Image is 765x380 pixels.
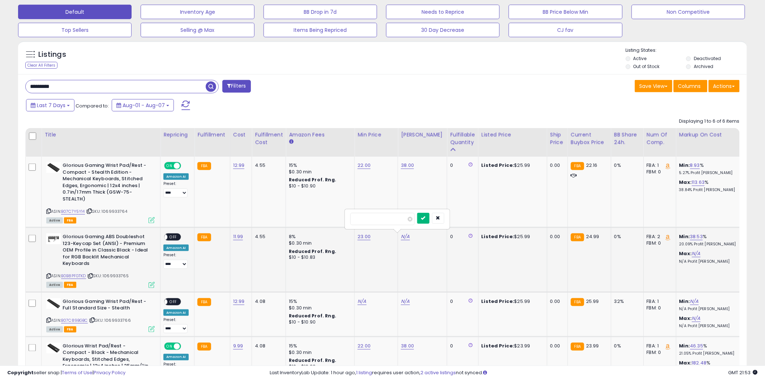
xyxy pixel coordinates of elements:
div: 15% [289,298,349,305]
div: Listed Price [482,131,544,139]
b: Min: [679,342,690,349]
div: $0.30 min [289,305,349,311]
button: Selling @ Max [141,23,254,37]
div: $0.30 min [289,240,349,246]
th: The percentage added to the cost of goods (COGS) that forms the calculator for Min & Max prices. [676,128,745,157]
span: | SKU: 1069933766 [89,317,131,323]
div: 4.55 [255,162,280,169]
button: Last 7 Days [26,99,74,111]
strong: Copyright [7,369,34,376]
div: $25.99 [482,162,542,169]
span: 24.99 [586,233,599,240]
p: Listing States: [626,47,747,54]
button: Actions [709,80,740,92]
b: Glorious Gaming Wrist Pad/Rest - Compact - Stealth Edition - Mechanical Keyboards, Stitched Edges... [63,162,150,204]
a: 113.63 [692,179,705,186]
p: 20.09% Profit [PERSON_NAME] [679,242,739,247]
span: All listings currently available for purchase on Amazon [46,218,63,224]
b: Reduced Prof. Rng. [289,177,336,183]
div: $10 - $10.90 [289,183,349,189]
div: Preset: [163,181,189,198]
b: Min: [679,162,690,169]
p: N/A Profit [PERSON_NAME] [679,324,739,329]
a: 9.99 [233,342,243,350]
div: ASIN: [46,298,155,332]
div: 4.08 [255,298,280,305]
div: Num of Comp. [647,131,673,146]
div: FBM: 0 [647,305,671,311]
a: B07C89BGBC [61,317,88,324]
div: 0.00 [550,298,562,305]
span: FBA [64,282,76,288]
div: Ship Price [550,131,565,146]
div: Fulfillment Cost [255,131,283,146]
a: 38.53 [690,233,703,240]
button: Items Being Repriced [264,23,377,37]
div: 0.00 [550,162,562,169]
div: ASIN: [46,162,155,223]
button: BB Drop in 7d [264,5,377,19]
div: % [679,343,739,356]
div: $25.99 [482,298,542,305]
p: N/A Profit [PERSON_NAME] [679,259,739,264]
a: 22.00 [358,342,371,350]
p: 21.05% Profit [PERSON_NAME] [679,351,739,356]
div: FBM: 0 [647,240,671,246]
img: 31ASUtMZ7fL._SL40_.jpg [46,162,61,173]
button: 30 Day Decrease [386,23,500,37]
p: N/A Profit [PERSON_NAME] [679,307,739,312]
div: % [679,179,739,193]
div: 0 [450,343,473,349]
b: Min: [679,298,690,305]
div: FBA: 2 [647,233,671,240]
div: Amazon AI [163,354,189,360]
div: $10 - $10.83 [289,254,349,261]
a: N/A [401,233,410,240]
a: N/A [401,298,410,305]
div: $23.99 [482,343,542,349]
a: B0B8PFGTKD [61,273,86,279]
button: CJ fav [509,23,622,37]
span: ON [165,163,174,169]
small: FBA [571,233,584,241]
div: Amazon Fees [289,131,351,139]
button: Needs to Reprice [386,5,500,19]
div: Title [44,131,157,139]
span: Columns [678,83,701,90]
div: ASIN: [46,233,155,287]
div: Markup on Cost [679,131,742,139]
label: Archived [694,63,713,69]
div: [PERSON_NAME] [401,131,444,139]
div: FBM: 0 [647,169,671,175]
img: 31d98KOSpiL._SL40_.jpg [46,298,61,309]
div: Amazon AI [163,173,189,180]
div: 0% [614,233,638,240]
a: 2 active listings [421,369,456,376]
div: % [679,233,739,247]
span: FBA [64,326,76,333]
span: 2025-08-15 21:53 GMT [728,369,758,376]
a: 38.00 [401,342,414,350]
b: Listed Price: [482,298,514,305]
b: Max: [679,250,692,257]
div: Amazon AI [163,309,189,316]
span: FBA [64,218,76,224]
div: 15% [289,162,349,169]
b: Listed Price: [482,233,514,240]
a: 12.99 [233,162,245,169]
div: 0 [450,233,473,240]
div: 4.55 [255,233,280,240]
span: | SKU: 1069933764 [86,208,127,214]
small: FBA [197,343,211,351]
button: Columns [674,80,708,92]
div: Fulfillment [197,131,227,139]
a: B07C7Y5Y14 [61,208,85,215]
div: $0.30 min [289,169,349,175]
span: OFF [180,343,192,350]
div: $10 - $10.90 [289,319,349,325]
div: 32% [614,298,638,305]
div: Preset: [163,253,189,269]
div: 8% [289,233,349,240]
div: Clear All Filters [25,62,57,69]
small: FBA [197,298,211,306]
